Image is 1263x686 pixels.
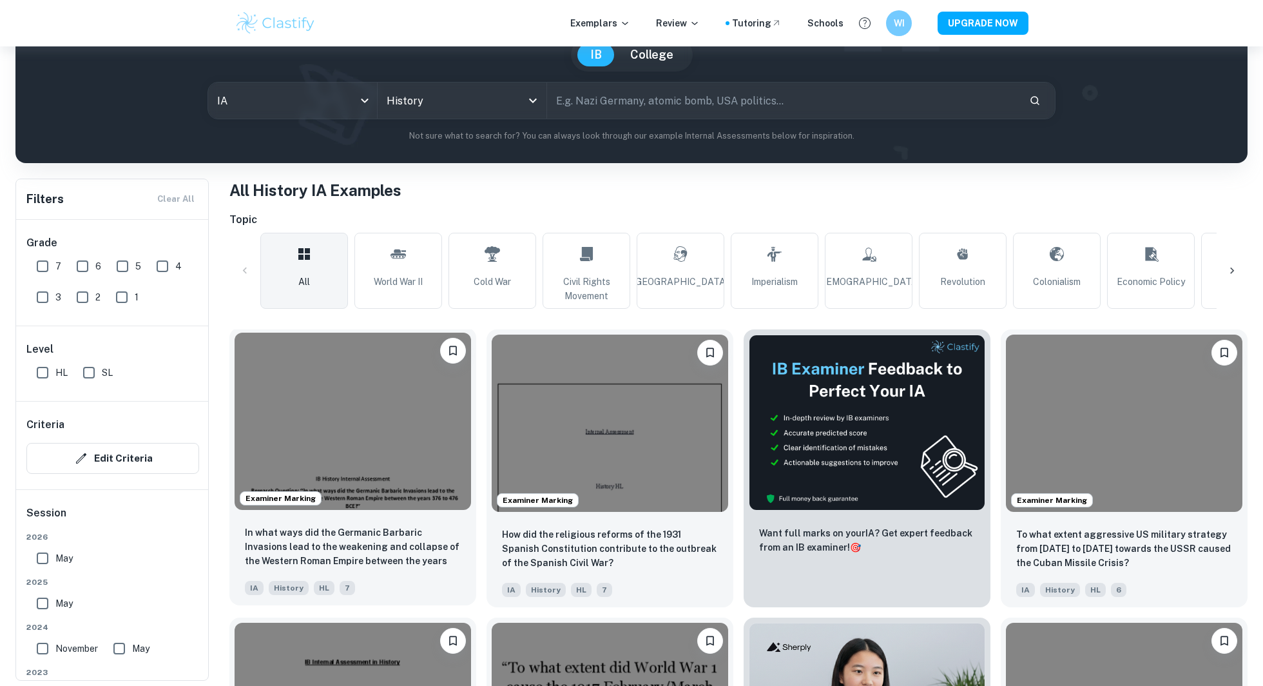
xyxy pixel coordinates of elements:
[132,642,149,656] span: May
[1012,495,1092,506] span: Examiner Marking
[135,290,139,304] span: 1
[175,259,182,273] span: 4
[697,628,723,654] button: Bookmark
[440,628,466,654] button: Bookmark
[617,43,686,66] button: College
[577,43,615,66] button: IB
[26,622,199,633] span: 2024
[1033,275,1081,289] span: Colonialism
[656,16,700,30] p: Review
[240,493,321,504] span: Examiner Marking
[1211,340,1237,366] button: Bookmark
[26,505,199,531] h6: Session
[940,275,985,289] span: Revolution
[759,526,975,554] p: Want full marks on your IA ? Get expert feedback from an IB examiner!
[26,342,199,357] h6: Level
[526,583,566,597] span: History
[26,443,199,474] button: Edit Criteria
[229,212,1248,228] h6: Topic
[1016,527,1232,570] p: To what extent aggressive US military strategy from 1953 to 1962 towards the USSR caused the Cuba...
[374,275,423,289] span: World War II
[26,235,199,251] h6: Grade
[55,259,61,273] span: 7
[135,259,141,273] span: 5
[487,329,733,607] a: Examiner MarkingBookmarkHow did the religious reforms of the 1931 Spanish Constitution contribute...
[817,275,920,289] span: [DEMOGRAPHIC_DATA]
[298,275,310,289] span: All
[1117,275,1185,289] span: Economic Policy
[744,329,990,607] a: ThumbnailWant full marks on yourIA? Get expert feedback from an IB examiner!
[95,259,101,273] span: 6
[502,527,718,570] p: How did the religious reforms of the 1931 Spanish Constitution contribute to the outbreak of the ...
[548,275,624,303] span: Civil Rights Movement
[474,275,511,289] span: Cold War
[440,338,466,364] button: Bookmark
[938,12,1028,35] button: UPGRADE NOW
[502,583,521,597] span: IA
[1040,583,1080,597] span: History
[55,551,73,565] span: May
[749,335,985,511] img: Thumbnail
[235,10,316,36] img: Clastify logo
[229,329,476,607] a: Examiner MarkingBookmarkIn what ways did the Germanic Barbaric Invasions lead to the weakening an...
[26,667,199,678] span: 2023
[524,92,542,110] button: Open
[1006,335,1242,512] img: History IA example thumbnail: To what extent aggressive US military st
[1016,583,1035,597] span: IA
[1211,628,1237,654] button: Bookmark
[751,275,798,289] span: Imperialism
[492,335,728,512] img: History IA example thumbnail: How did the religious reforms of the 193
[1001,329,1248,607] a: Examiner MarkingBookmarkTo what extent aggressive US military strategy from 1953 to 1962 towards ...
[547,83,1019,119] input: E.g. Nazi Germany, atomic bomb, USA politics...
[886,10,912,36] button: WI
[850,542,861,553] span: 🎯
[102,366,113,380] span: SL
[26,417,64,433] h6: Criteria
[26,576,199,588] span: 2025
[570,16,630,30] p: Exemplars
[229,179,1248,202] h1: All History IA Examples
[235,333,471,510] img: History IA example thumbnail: In what ways did the Germanic Barbaric I
[597,583,612,597] span: 7
[571,583,592,597] span: HL
[26,190,64,208] h6: Filters
[1024,90,1046,112] button: Search
[1111,583,1126,597] span: 6
[807,16,844,30] a: Schools
[697,340,723,366] button: Bookmark
[245,525,461,569] p: In what ways did the Germanic Barbaric Invasions lead to the weakening and collapse of the Wester...
[497,495,578,506] span: Examiner Marking
[892,16,907,30] h6: WI
[55,366,68,380] span: HL
[340,581,355,595] span: 7
[26,130,1237,142] p: Not sure what to search for? You can always look through our example Internal Assessments below f...
[732,16,782,30] a: Tutoring
[854,12,876,34] button: Help and Feedback
[1085,583,1106,597] span: HL
[208,83,377,119] div: IA
[314,581,334,595] span: HL
[55,290,61,304] span: 3
[269,581,309,595] span: History
[26,531,199,543] span: 2026
[633,275,728,289] span: [GEOGRAPHIC_DATA]
[55,642,98,656] span: November
[95,290,101,304] span: 2
[245,581,264,595] span: IA
[55,596,73,611] span: May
